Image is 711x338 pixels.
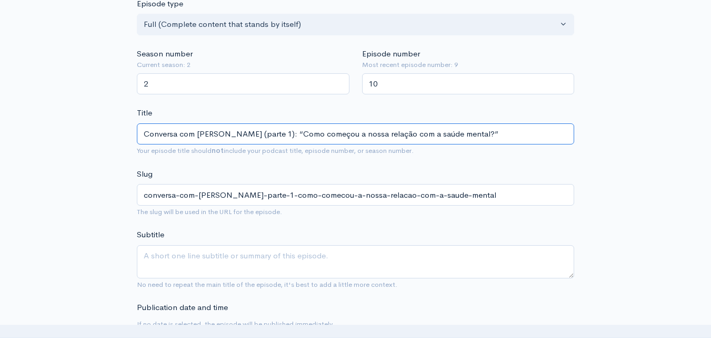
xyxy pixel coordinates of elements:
[137,14,574,35] button: Full (Complete content that stands by itself)
[144,18,558,31] div: Full (Complete content that stands by itself)
[137,207,282,216] small: The slug will be used in the URL for the episode.
[212,146,224,155] strong: not
[137,48,193,60] label: Season number
[362,60,575,70] small: Most recent episode number: 9
[137,168,153,180] label: Slug
[137,280,397,289] small: No need to repeat the main title of the episode, it's best to add a little more context.
[137,73,349,95] input: Enter season number for this episode
[362,48,420,60] label: Episode number
[137,107,152,119] label: Title
[362,73,575,95] input: Enter episode number
[137,60,349,70] small: Current season: 2
[137,229,164,241] label: Subtitle
[137,184,574,206] input: title-of-episode
[137,320,334,329] small: If no date is selected, the episode will be published immediately.
[137,123,574,145] input: What is the episode's title?
[137,302,228,314] label: Publication date and time
[137,146,414,155] small: Your episode title should include your podcast title, episode number, or season number.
